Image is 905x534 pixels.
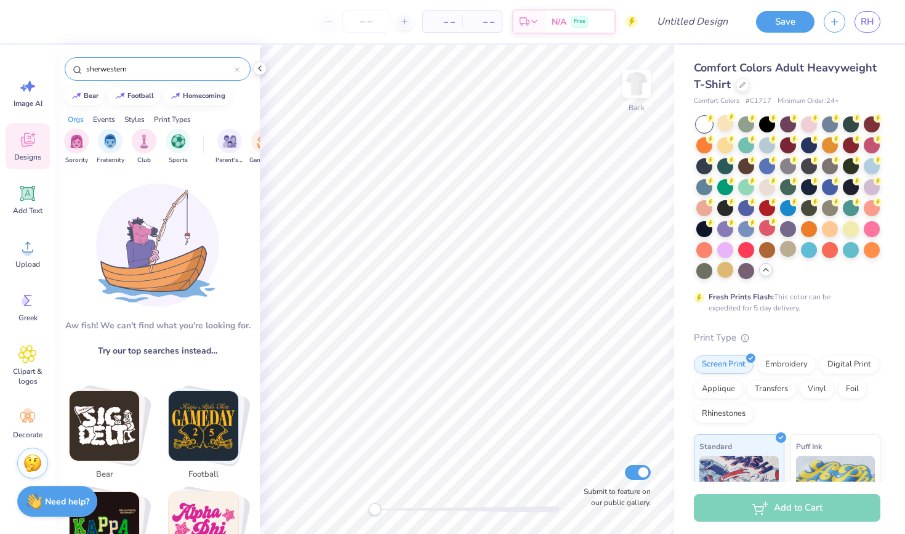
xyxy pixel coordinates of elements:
[819,355,879,374] div: Digital Print
[709,292,774,302] strong: Fresh Prints Flash:
[64,129,89,165] button: filter button
[746,96,771,107] span: # C1717
[861,15,874,29] span: RH
[124,114,145,125] div: Styles
[14,99,42,108] span: Image AI
[108,87,159,105] button: football
[257,134,271,148] img: Game Day Image
[629,102,645,113] div: Back
[97,129,124,165] div: filter for Fraternity
[97,129,124,165] button: filter button
[215,156,244,165] span: Parent's Weekend
[574,17,585,26] span: Free
[84,92,99,99] div: bear
[647,9,738,34] input: Untitled Design
[103,134,117,148] img: Fraternity Image
[215,129,244,165] div: filter for Parent's Weekend
[694,355,754,374] div: Screen Print
[166,129,190,165] div: filter for Sports
[430,15,455,28] span: – –
[15,259,40,269] span: Upload
[838,380,867,398] div: Foil
[84,469,124,481] span: bear
[183,92,225,99] div: homecoming
[470,15,494,28] span: – –
[171,134,185,148] img: Sports Image
[97,156,124,165] span: Fraternity
[699,440,732,453] span: Standard
[756,11,814,33] button: Save
[694,380,743,398] div: Applique
[694,96,739,107] span: Comfort Colors
[98,344,217,357] span: Try our top searches instead…
[796,456,875,517] img: Puff Ink
[624,71,649,96] img: Back
[7,366,48,386] span: Clipart & logos
[166,129,190,165] button: filter button
[757,355,816,374] div: Embroidery
[249,129,278,165] div: filter for Game Day
[709,291,860,314] div: This color can be expedited for 5 day delivery.
[169,156,188,165] span: Sports
[342,10,390,33] input: – –
[13,206,42,216] span: Add Text
[249,156,278,165] span: Game Day
[747,380,796,398] div: Transfers
[552,15,566,28] span: N/A
[115,92,125,100] img: trend_line.gif
[223,134,237,148] img: Parent's Weekend Image
[164,87,231,105] button: homecoming
[45,496,89,508] strong: Need help?
[169,391,238,461] img: football
[215,129,244,165] button: filter button
[249,129,278,165] button: filter button
[71,92,81,100] img: trend_line.gif
[369,503,381,516] div: Accessibility label
[796,440,822,453] span: Puff Ink
[137,134,151,148] img: Club Image
[70,391,139,461] img: bear
[14,152,41,162] span: Designs
[62,390,155,485] button: Stack Card Button bear
[96,184,219,307] img: Loading...
[183,469,223,481] span: football
[800,380,834,398] div: Vinyl
[68,114,84,125] div: Orgs
[93,114,115,125] div: Events
[18,313,38,323] span: Greek
[64,129,89,165] div: filter for Sorority
[13,430,42,440] span: Decorate
[132,129,156,165] div: filter for Club
[161,390,254,485] button: Stack Card Button football
[778,96,839,107] span: Minimum Order: 24 +
[127,92,154,99] div: football
[855,11,880,33] a: RH
[577,486,651,508] label: Submit to feature on our public gallery.
[65,87,104,105] button: bear
[132,129,156,165] button: filter button
[699,456,779,517] img: Standard
[65,319,251,332] div: Aw fish! We can't find what you're looking for.
[171,92,180,100] img: trend_line.gif
[694,331,880,345] div: Print Type
[137,156,151,165] span: Club
[65,156,88,165] span: Sorority
[154,114,191,125] div: Print Types
[85,63,235,75] input: Try "Alpha"
[694,405,754,423] div: Rhinestones
[70,134,84,148] img: Sorority Image
[694,60,877,92] span: Comfort Colors Adult Heavyweight T-Shirt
